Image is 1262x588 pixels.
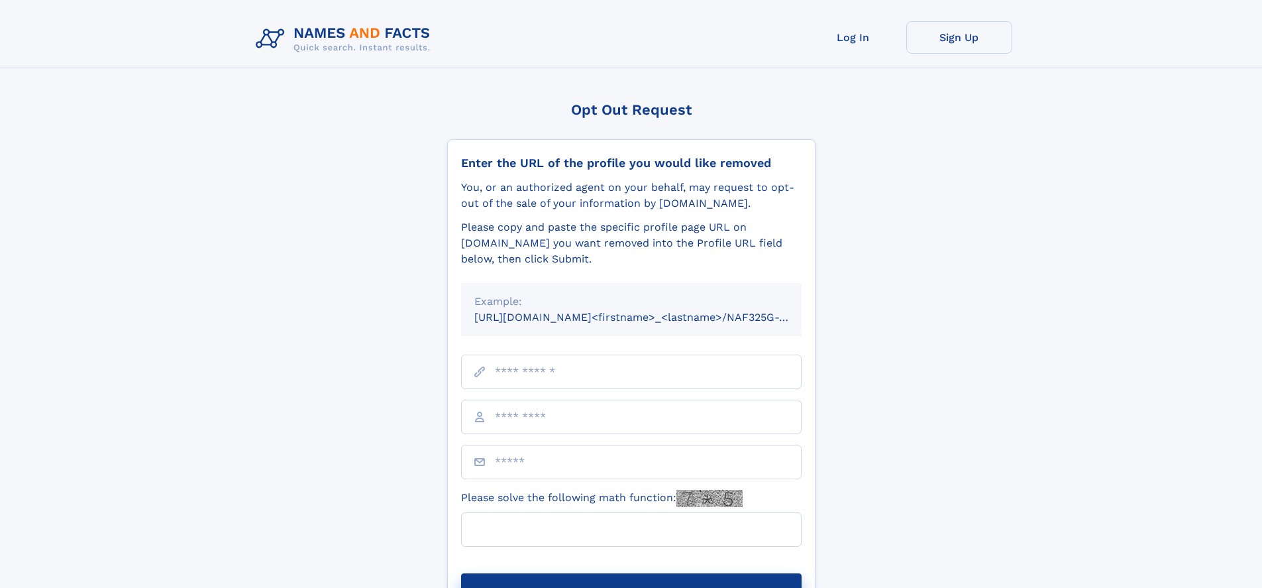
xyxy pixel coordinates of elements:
[461,156,802,170] div: Enter the URL of the profile you would like removed
[474,294,788,310] div: Example:
[800,21,906,54] a: Log In
[474,311,827,323] small: [URL][DOMAIN_NAME]<firstname>_<lastname>/NAF325G-xxxxxxxx
[461,180,802,211] div: You, or an authorized agent on your behalf, may request to opt-out of the sale of your informatio...
[250,21,441,57] img: Logo Names and Facts
[447,101,815,118] div: Opt Out Request
[461,219,802,267] div: Please copy and paste the specific profile page URL on [DOMAIN_NAME] you want removed into the Pr...
[906,21,1012,54] a: Sign Up
[461,490,743,507] label: Please solve the following math function:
